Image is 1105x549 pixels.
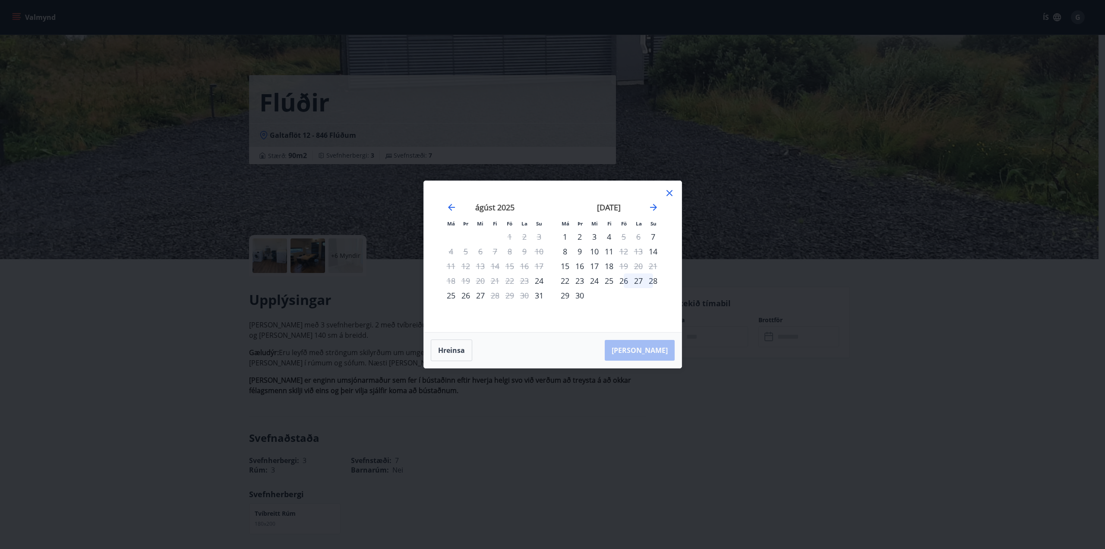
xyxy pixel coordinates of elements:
[517,244,532,259] td: Not available. laugardagur, 9. ágúst 2025
[517,259,532,273] td: Not available. laugardagur, 16. ágúst 2025
[616,229,631,244] td: Not available. föstudagur, 5. september 2025
[587,244,602,259] div: 10
[473,273,488,288] td: Not available. miðvikudagur, 20. ágúst 2025
[458,273,473,288] td: Not available. þriðjudagur, 19. ágúst 2025
[463,220,468,227] small: Þr
[517,229,532,244] td: Not available. laugardagur, 2. ágúst 2025
[558,229,572,244] div: 1
[572,288,587,303] div: 30
[558,259,572,273] div: 15
[502,259,517,273] td: Not available. föstudagur, 15. ágúst 2025
[616,273,631,288] div: 26
[532,288,546,303] div: Aðeins innritun í boði
[646,273,660,288] div: 28
[493,220,497,227] small: Fi
[562,220,569,227] small: Má
[646,259,660,273] td: Not available. sunnudagur, 21. september 2025
[572,229,587,244] div: 2
[458,244,473,259] td: Not available. þriðjudagur, 5. ágúst 2025
[488,244,502,259] td: Not available. fimmtudagur, 7. ágúst 2025
[572,244,587,259] td: Choose þriðjudagur, 9. september 2025 as your check-in date. It’s available.
[444,273,458,288] td: Not available. mánudagur, 18. ágúst 2025
[458,288,473,303] div: 26
[650,220,657,227] small: Su
[616,259,631,273] div: Aðeins útritun í boði
[558,273,572,288] td: Choose mánudagur, 22. september 2025 as your check-in date. It’s available.
[532,229,546,244] td: Not available. sunnudagur, 3. ágúst 2025
[602,229,616,244] div: 4
[616,229,631,244] div: Aðeins útritun í boði
[597,202,621,213] strong: [DATE]
[488,288,502,303] div: Aðeins útritun í boði
[602,244,616,259] td: Choose fimmtudagur, 11. september 2025 as your check-in date. It’s available.
[607,220,612,227] small: Fi
[572,288,587,303] td: Choose þriðjudagur, 30. september 2025 as your check-in date. It’s available.
[646,244,660,259] div: Aðeins innritun í boði
[532,288,546,303] td: Choose sunnudagur, 31. ágúst 2025 as your check-in date. It’s available.
[507,220,512,227] small: Fö
[488,288,502,303] td: Not available. fimmtudagur, 28. ágúst 2025
[578,220,583,227] small: Þr
[502,288,517,303] td: Not available. föstudagur, 29. ágúst 2025
[558,273,572,288] div: Aðeins innritun í boði
[532,259,546,273] td: Not available. sunnudagur, 17. ágúst 2025
[572,244,587,259] div: 9
[572,273,587,288] td: Choose þriðjudagur, 23. september 2025 as your check-in date. It’s available.
[587,259,602,273] td: Choose miðvikudagur, 17. september 2025 as your check-in date. It’s available.
[587,229,602,244] div: 3
[502,244,517,259] td: Not available. föstudagur, 8. ágúst 2025
[631,244,646,259] td: Not available. laugardagur, 13. september 2025
[587,273,602,288] td: Choose miðvikudagur, 24. september 2025 as your check-in date. It’s available.
[646,229,660,244] td: Choose sunnudagur, 7. september 2025 as your check-in date. It’s available.
[502,229,517,244] td: Not available. föstudagur, 1. ágúst 2025
[572,259,587,273] td: Choose þriðjudagur, 16. september 2025 as your check-in date. It’s available.
[446,202,457,213] div: Move backward to switch to the previous month.
[488,259,502,273] td: Not available. fimmtudagur, 14. ágúst 2025
[444,288,458,303] td: Choose mánudagur, 25. ágúst 2025 as your check-in date. It’s available.
[475,202,515,213] strong: ágúst 2025
[532,244,546,259] td: Not available. sunnudagur, 10. ágúst 2025
[602,229,616,244] td: Choose fimmtudagur, 4. september 2025 as your check-in date. It’s available.
[631,229,646,244] td: Not available. laugardagur, 6. september 2025
[646,273,660,288] td: Choose sunnudagur, 28. september 2025 as your check-in date. It’s available.
[558,244,572,259] div: 8
[572,259,587,273] div: 16
[517,273,532,288] td: Not available. laugardagur, 23. ágúst 2025
[648,202,659,213] div: Move forward to switch to the next month.
[532,273,546,288] td: Choose sunnudagur, 24. ágúst 2025 as your check-in date. It’s available.
[631,259,646,273] td: Not available. laugardagur, 20. september 2025
[602,244,616,259] div: 11
[532,273,546,288] div: Aðeins innritun í boði
[558,244,572,259] td: Choose mánudagur, 8. september 2025 as your check-in date. It’s available.
[444,288,458,303] div: 25
[458,288,473,303] td: Choose þriðjudagur, 26. ágúst 2025 as your check-in date. It’s available.
[587,244,602,259] td: Choose miðvikudagur, 10. september 2025 as your check-in date. It’s available.
[434,191,671,322] div: Calendar
[473,288,488,303] div: 27
[536,220,542,227] small: Su
[602,273,616,288] td: Choose fimmtudagur, 25. september 2025 as your check-in date. It’s available.
[602,259,616,273] td: Choose fimmtudagur, 18. september 2025 as your check-in date. It’s available.
[572,273,587,288] div: 23
[444,244,458,259] td: Not available. mánudagur, 4. ágúst 2025
[558,229,572,244] td: Choose mánudagur, 1. september 2025 as your check-in date. It’s available.
[616,273,631,288] td: Choose föstudagur, 26. september 2025 as your check-in date. It’s available.
[602,273,616,288] div: 25
[517,288,532,303] td: Not available. laugardagur, 30. ágúst 2025
[558,288,572,303] td: Choose mánudagur, 29. september 2025 as your check-in date. It’s available.
[636,220,642,227] small: La
[616,244,631,259] td: Not available. föstudagur, 12. september 2025
[591,220,598,227] small: Mi
[473,244,488,259] td: Not available. miðvikudagur, 6. ágúst 2025
[488,273,502,288] td: Not available. fimmtudagur, 21. ágúst 2025
[616,259,631,273] td: Not available. föstudagur, 19. september 2025
[646,229,660,244] div: Aðeins innritun í boði
[572,229,587,244] td: Choose þriðjudagur, 2. september 2025 as your check-in date. It’s available.
[602,259,616,273] div: 18
[587,273,602,288] div: 24
[646,244,660,259] td: Choose sunnudagur, 14. september 2025 as your check-in date. It’s available.
[477,220,483,227] small: Mi
[616,244,631,259] div: Aðeins útritun í boði
[473,288,488,303] td: Choose miðvikudagur, 27. ágúst 2025 as your check-in date. It’s available.
[431,340,472,361] button: Hreinsa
